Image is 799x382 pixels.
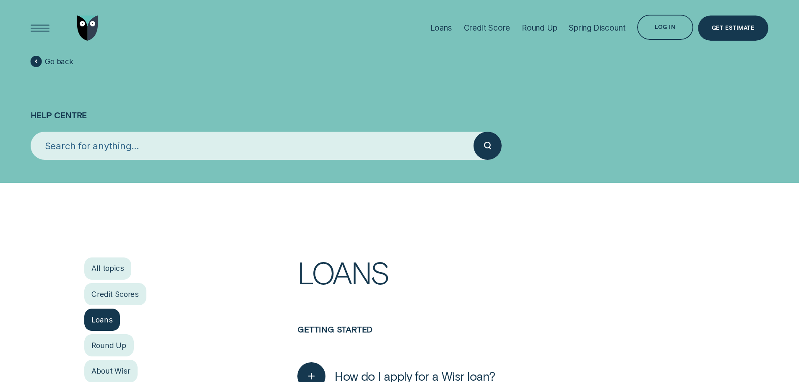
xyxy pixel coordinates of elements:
a: Get Estimate [698,16,768,41]
a: All topics [84,257,132,280]
h1: Loans [297,257,715,325]
h1: Help Centre [31,68,768,132]
img: Wisr [77,16,98,41]
div: Round Up [522,23,557,33]
a: Round Up [84,334,134,356]
div: Spring Discount [569,23,625,33]
div: Credit Score [464,23,510,33]
span: Go back [45,57,73,66]
button: Log in [637,15,693,40]
a: Credit Scores [84,283,146,305]
a: Loans [84,309,120,331]
a: Go back [31,56,73,67]
button: Open Menu [28,16,53,41]
div: Loans [430,23,452,33]
button: Submit your search query. [474,132,502,160]
input: Search for anything... [31,132,474,160]
a: About Wisr [84,360,138,382]
h3: Getting started [297,325,715,355]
